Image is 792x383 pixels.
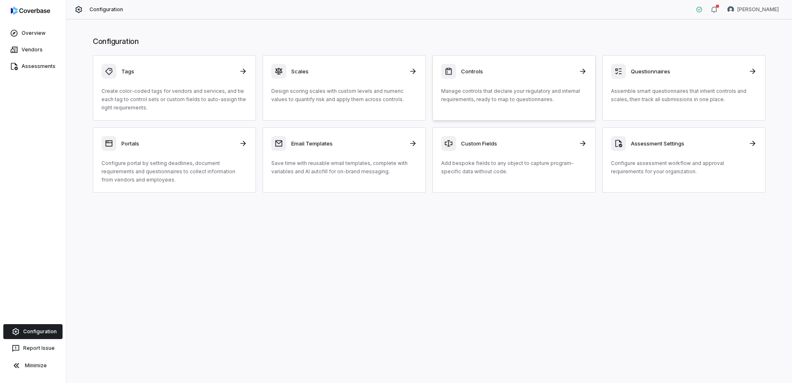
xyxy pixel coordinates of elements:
[441,159,587,176] p: Add bespoke fields to any object to capture program-specific data without code.
[2,59,64,74] a: Assessments
[611,159,757,176] p: Configure assessment workflow and approval requirements for your organization.
[432,55,596,121] a: ControlsManage controls that declare your regulatory and internal requirements, ready to map to q...
[101,87,247,112] p: Create color-coded tags for vendors and services, and tie each tag to control sets or custom fiel...
[737,6,779,13] span: [PERSON_NAME]
[602,55,765,121] a: QuestionnairesAssemble smart questionnaires that inherit controls and scales, then track all subm...
[93,127,256,193] a: PortalsConfigure portal by setting deadlines, document requirements and questionnaires to collect...
[121,68,234,75] h3: Tags
[2,26,64,41] a: Overview
[611,87,757,104] p: Assemble smart questionnaires that inherit controls and scales, then track all submissions in one...
[3,324,63,339] a: Configuration
[291,140,404,147] h3: Email Templates
[263,55,426,121] a: ScalesDesign scoring scales with custom levels and numeric values to quantify risk and apply them...
[631,68,744,75] h3: Questionnaires
[441,87,587,104] p: Manage controls that declare your regulatory and internal requirements, ready to map to questionn...
[461,140,574,147] h3: Custom Fields
[263,127,426,193] a: Email TemplatesSave time with reusable email templates, complete with variables and AI autofill f...
[101,159,247,184] p: Configure portal by setting deadlines, document requirements and questionnaires to collect inform...
[121,140,234,147] h3: Portals
[3,357,63,374] button: Minimize
[93,55,256,121] a: TagsCreate color-coded tags for vendors and services, and tie each tag to control sets or custom ...
[89,6,123,13] span: Configuration
[432,127,596,193] a: Custom FieldsAdd bespoke fields to any object to capture program-specific data without code.
[722,3,784,16] button: Curtis Nohl avatar[PERSON_NAME]
[93,36,765,47] h1: Configuration
[271,87,417,104] p: Design scoring scales with custom levels and numeric values to quantify risk and apply them acros...
[461,68,574,75] h3: Controls
[602,127,765,193] a: Assessment SettingsConfigure assessment workflow and approval requirements for your organization.
[291,68,404,75] h3: Scales
[631,140,744,147] h3: Assessment Settings
[2,42,64,57] a: Vendors
[271,159,417,176] p: Save time with reusable email templates, complete with variables and AI autofill for on-brand mes...
[3,341,63,356] button: Report Issue
[727,6,734,13] img: Curtis Nohl avatar
[11,7,50,15] img: logo-D7KZi-bG.svg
